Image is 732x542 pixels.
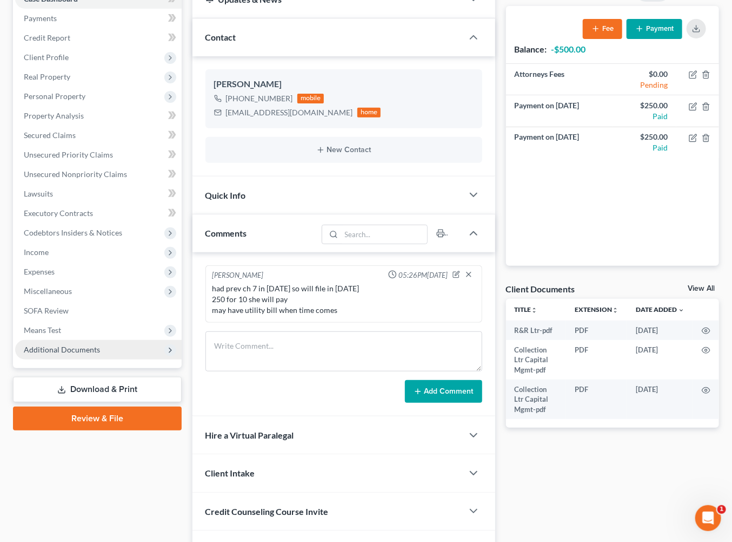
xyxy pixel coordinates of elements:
[566,340,627,380] td: PDF
[506,380,566,419] td: Collection Ltr Capital Mgmt-pdf
[506,340,566,380] td: Collection Ltr Capital Mgmt-pdf
[621,132,668,142] div: $250.00
[24,267,55,276] span: Expenses
[621,100,668,111] div: $250.00
[357,108,381,117] div: home
[24,130,76,140] span: Secured Claims
[24,189,53,198] span: Lawsuits
[24,247,49,257] span: Income
[24,33,70,42] span: Credit Report
[24,72,70,81] span: Real Property
[566,380,627,419] td: PDF
[551,44,586,54] strong: -$500.00
[24,306,69,315] span: SOFA Review
[621,142,668,153] div: Paid
[226,93,293,104] div: [PHONE_NUMBER]
[297,94,324,103] div: mobile
[15,301,182,321] a: SOFA Review
[214,78,474,91] div: [PERSON_NAME]
[506,95,613,127] td: Payment on [DATE]
[695,505,721,531] iframe: Intercom live chat
[15,145,182,165] a: Unsecured Priority Claims
[575,305,618,314] a: Extensionunfold_more
[24,345,100,354] span: Additional Documents
[24,169,127,179] span: Unsecured Nonpriority Claims
[341,225,427,244] input: Search...
[627,19,682,39] button: Payment
[15,126,182,145] a: Secured Claims
[212,270,264,281] div: [PERSON_NAME]
[205,506,329,517] span: Credit Counseling Course Invite
[506,64,613,95] td: Attorneys Fees
[214,146,474,154] button: New Contact
[15,184,182,204] a: Lawsuits
[399,270,448,280] span: 05:26PM[DATE]
[531,307,538,314] i: unfold_more
[15,106,182,126] a: Property Analysis
[627,321,693,340] td: [DATE]
[583,19,622,39] button: Fee
[205,228,247,238] span: Comments
[205,190,246,200] span: Quick Info
[205,430,294,440] span: Hire a Virtual Paralegal
[627,380,693,419] td: [DATE]
[24,325,61,335] span: Means Test
[636,305,684,314] a: Date Added expand_more
[621,111,668,122] div: Paid
[688,285,715,292] a: View All
[15,204,182,223] a: Executory Contracts
[506,283,575,295] div: Client Documents
[627,340,693,380] td: [DATE]
[212,283,475,316] div: had prev ch 7 in [DATE] so will file in [DATE] 250 for 10 she will pay may have utility bill when...
[24,150,113,159] span: Unsecured Priority Claims
[566,321,627,340] td: PDF
[205,468,255,478] span: Client Intake
[15,165,182,184] a: Unsecured Nonpriority Claims
[405,380,482,403] button: Add Comment
[506,321,566,340] td: R&R Ltr-pdf
[13,377,182,402] a: Download & Print
[15,28,182,48] a: Credit Report
[612,307,618,314] i: unfold_more
[506,127,613,158] td: Payment on [DATE]
[15,9,182,28] a: Payments
[205,32,236,42] span: Contact
[24,208,93,218] span: Executory Contracts
[621,80,668,90] div: Pending
[24,92,85,101] span: Personal Property
[24,228,122,237] span: Codebtors Insiders & Notices
[678,307,684,314] i: expand_more
[24,286,72,296] span: Miscellaneous
[515,44,547,54] strong: Balance:
[13,407,182,430] a: Review & File
[717,505,726,514] span: 1
[24,111,84,120] span: Property Analysis
[24,53,69,62] span: Client Profile
[24,14,57,23] span: Payments
[621,69,668,80] div: $0.00
[515,305,538,314] a: Titleunfold_more
[226,107,353,118] div: [EMAIL_ADDRESS][DOMAIN_NAME]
